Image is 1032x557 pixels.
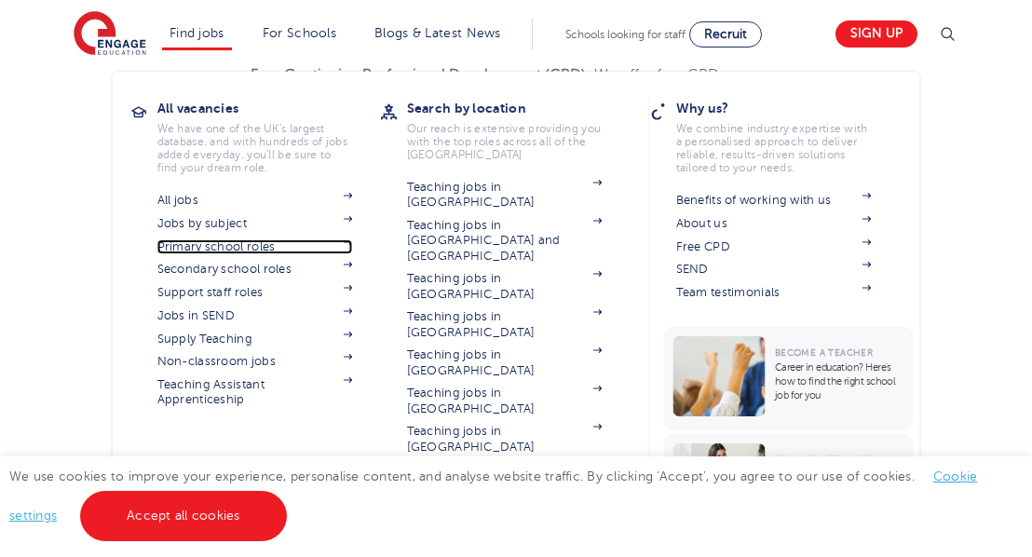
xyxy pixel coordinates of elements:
a: Why us?We combine industry expertise with a personalised approach to deliver reliable, results-dr... [676,95,900,174]
img: Engage Education [74,11,146,58]
a: Free CPD [676,239,872,254]
a: For Schools [263,26,336,40]
a: Recruit [689,21,762,48]
a: About us [676,216,872,231]
a: Accept all cookies [80,491,287,541]
p: Our reach is extensive providing you with the top roles across all of the [GEOGRAPHIC_DATA] [407,122,603,161]
a: Supply Teaching [157,332,353,346]
a: Teaching Assistant Apprenticeship [157,377,353,408]
span: Become a Teacher [775,347,873,358]
a: Find jobs [170,26,224,40]
a: Sign up [835,20,917,48]
span: We use cookies to improve your experience, personalise content, and analyse website traffic. By c... [9,469,977,523]
span: Schools looking for staff [565,28,686,41]
a: SEND [676,262,872,277]
a: Support staff roles [157,285,353,300]
p: Career in education? Here’s how to find the right school job for you [775,360,904,402]
a: Become a Teacher6 Teacher Interview Tips [664,434,918,533]
a: Teaching jobs in [GEOGRAPHIC_DATA] [407,180,603,211]
p: We have one of the UK's largest database. and with hundreds of jobs added everyday. you'll be sur... [157,122,353,174]
p: We combine industry expertise with a personalised approach to deliver reliable, results-driven so... [676,122,872,174]
a: Search by locationOur reach is extensive providing you with the top roles across all of the [GEOG... [407,95,631,161]
a: Teaching jobs in [GEOGRAPHIC_DATA] [407,271,603,302]
span: Become a Teacher [775,455,873,465]
h3: All vacancies [157,95,381,121]
a: All jobs [157,193,353,208]
a: Teaching jobs in [GEOGRAPHIC_DATA] [407,347,603,378]
span: Recruit [704,27,747,41]
a: Team testimonials [676,285,872,300]
a: Blogs & Latest News [374,26,501,40]
a: Primary school roles [157,239,353,254]
a: Jobs by subject [157,216,353,231]
a: Teaching jobs in [GEOGRAPHIC_DATA] and [GEOGRAPHIC_DATA] [407,218,603,264]
h3: Why us? [676,95,900,121]
a: Benefits of working with us [676,193,872,208]
a: Secondary school roles [157,262,353,277]
a: Non-classroom jobs [157,354,353,369]
a: Teaching jobs in [GEOGRAPHIC_DATA] [407,386,603,416]
h3: Search by location [407,95,631,121]
a: All vacanciesWe have one of the UK's largest database. and with hundreds of jobs added everyday. ... [157,95,381,174]
a: Jobs in SEND [157,308,353,323]
h3: Looking to teach in the [GEOGRAPHIC_DATA]? [157,453,381,505]
a: Teaching jobs in [GEOGRAPHIC_DATA] [407,309,603,340]
a: Teaching jobs in [GEOGRAPHIC_DATA] [407,424,603,455]
a: Become a TeacherCareer in education? Here’s how to find the right school job for you [664,327,918,430]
